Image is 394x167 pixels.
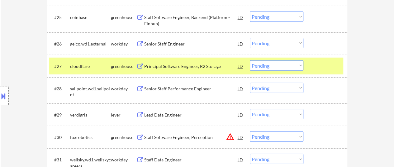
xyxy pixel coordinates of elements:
div: greenhouse [111,134,136,141]
div: lever [111,112,136,118]
div: Principal Software Engineer, R2 Storage [144,63,238,69]
div: JD [238,60,244,72]
div: greenhouse [111,63,136,69]
div: workday [111,157,136,163]
div: greenhouse [111,14,136,21]
div: Senior Staff Performance Engineer [144,86,238,92]
div: JD [238,154,244,165]
div: workday [111,41,136,47]
div: JD [238,131,244,143]
div: Staff Software Engineer, Perception [144,134,238,141]
button: warning_amber [226,132,235,141]
div: JD [238,109,244,120]
div: #31 [54,157,65,163]
div: JD [238,38,244,49]
div: JD [238,83,244,94]
div: Staff Software Engineer, Backend (Platform - Finhub) [144,14,238,26]
div: coinbase [70,14,111,21]
div: JD [238,12,244,23]
div: Lead Data Engineer [144,112,238,118]
div: Senior Staff Engineer [144,41,238,47]
div: Staff Data Engineer [144,157,238,163]
div: workday [111,86,136,92]
div: #25 [54,14,65,21]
